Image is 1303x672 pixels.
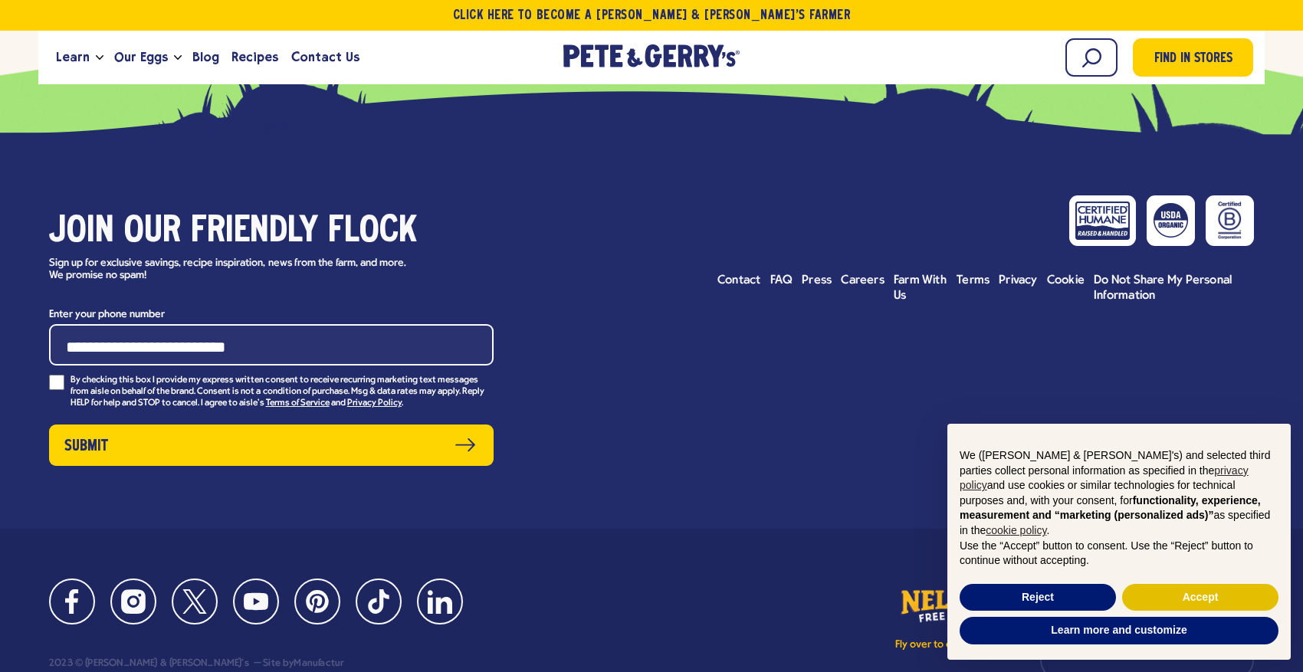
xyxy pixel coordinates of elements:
[960,539,1278,569] p: Use the “Accept” button to consent. Use the “Reject” button to continue without accepting.
[347,398,402,409] a: Privacy Policy
[935,411,1303,672] div: Notice
[894,583,1009,651] a: Fly over to our sister site
[999,274,1038,287] span: Privacy
[50,37,96,78] a: Learn
[266,398,330,409] a: Terms of Service
[894,640,1009,651] p: Fly over to our sister site
[1094,274,1232,302] span: Do Not Share My Personal Information
[71,375,494,409] p: By checking this box I provide my express written consent to receive recurring marketing text mes...
[49,257,421,284] p: Sign up for exclusive savings, recipe inspiration, news from the farm, and more. We promise no spam!
[49,375,64,390] input: By checking this box I provide my express written consent to receive recurring marketing text mes...
[802,273,832,288] a: Press
[841,274,885,287] span: Careers
[251,658,344,669] div: Site by
[56,48,90,67] span: Learn
[186,37,225,78] a: Blog
[957,274,990,287] span: Terms
[960,584,1116,611] button: Reject
[999,273,1038,288] a: Privacy
[1133,38,1253,77] a: Find in Stores
[49,425,494,466] button: Submit
[960,617,1278,644] button: Learn more and customize
[192,48,219,67] span: Blog
[717,273,761,288] a: Contact
[717,273,1254,303] ul: Footer menu
[291,48,359,67] span: Contact Us
[174,55,182,61] button: Open the dropdown menu for Our Eggs
[231,48,278,67] span: Recipes
[960,448,1278,539] p: We ([PERSON_NAME] & [PERSON_NAME]'s) and selected third parties collect personal information as s...
[1065,38,1118,77] input: Search
[1047,274,1085,287] span: Cookie
[114,48,168,67] span: Our Eggs
[841,273,885,288] a: Careers
[49,658,249,669] div: 2023 © [PERSON_NAME] & [PERSON_NAME]'s
[1094,273,1254,303] a: Do Not Share My Personal Information
[770,274,793,287] span: FAQ
[96,55,103,61] button: Open the dropdown menu for Learn
[49,211,494,254] h3: Join our friendly flock
[802,274,832,287] span: Press
[225,37,284,78] a: Recipes
[108,37,174,78] a: Our Eggs
[285,37,366,78] a: Contact Us
[294,658,344,669] a: Manufactur
[957,273,990,288] a: Terms
[1047,273,1085,288] a: Cookie
[770,273,793,288] a: FAQ
[717,274,761,287] span: Contact
[1154,49,1232,70] span: Find in Stores
[49,305,494,324] label: Enter your phone number
[1122,584,1278,611] button: Accept
[894,274,947,302] span: Farm With Us
[894,273,947,303] a: Farm With Us
[986,524,1046,536] a: cookie policy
